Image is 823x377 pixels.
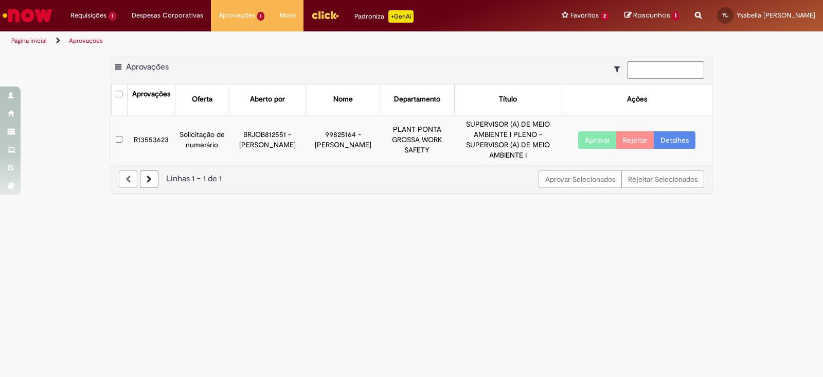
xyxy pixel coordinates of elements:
[306,115,380,164] td: 99825164 - [PERSON_NAME]
[119,173,704,185] div: Linhas 1 − 1 de 1
[175,115,229,164] td: Solicitação de numerário
[654,131,695,149] a: Detalhes
[616,131,654,149] button: Rejeitar
[578,131,617,149] button: Aprovar
[499,94,517,105] div: Título
[192,94,212,105] div: Oferta
[132,89,170,99] div: Aprovações
[570,10,599,21] span: Favoritos
[722,12,728,19] span: YL
[280,10,296,21] span: More
[219,10,255,21] span: Aprovações
[394,94,440,105] div: Departamento
[229,115,306,164] td: BRJOB812551 - [PERSON_NAME]
[354,10,414,23] div: Padroniza
[333,94,353,105] div: Nome
[737,11,815,20] span: Ysabella [PERSON_NAME]
[132,10,203,21] span: Despesas Corporativas
[388,10,414,23] p: +GenAi
[1,5,54,26] img: ServiceNow
[311,7,339,23] img: click_logo_yellow_360x200.png
[70,10,106,21] span: Requisições
[627,94,647,105] div: Ações
[127,84,175,115] th: Aprovações
[8,31,541,50] ul: Trilhas de página
[454,115,562,164] td: SUPERVISOR (A) DE MEIO AMBIENTE I PLENO - SUPERVISOR (A) DE MEIO AMBIENTE I
[601,12,610,21] span: 2
[380,115,454,164] td: PLANT PONTA GROSSA WORK SAFETY
[126,62,169,72] span: Aprovações
[624,11,679,21] a: Rascunhos
[614,65,625,73] i: Mostrar filtros para: Suas Solicitações
[250,94,285,105] div: Aberto por
[633,10,670,20] span: Rascunhos
[672,11,679,21] span: 1
[69,37,103,45] a: Aprovações
[11,37,47,45] a: Página inicial
[109,12,116,21] span: 1
[127,115,175,164] td: R13553623
[257,12,265,21] span: 1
